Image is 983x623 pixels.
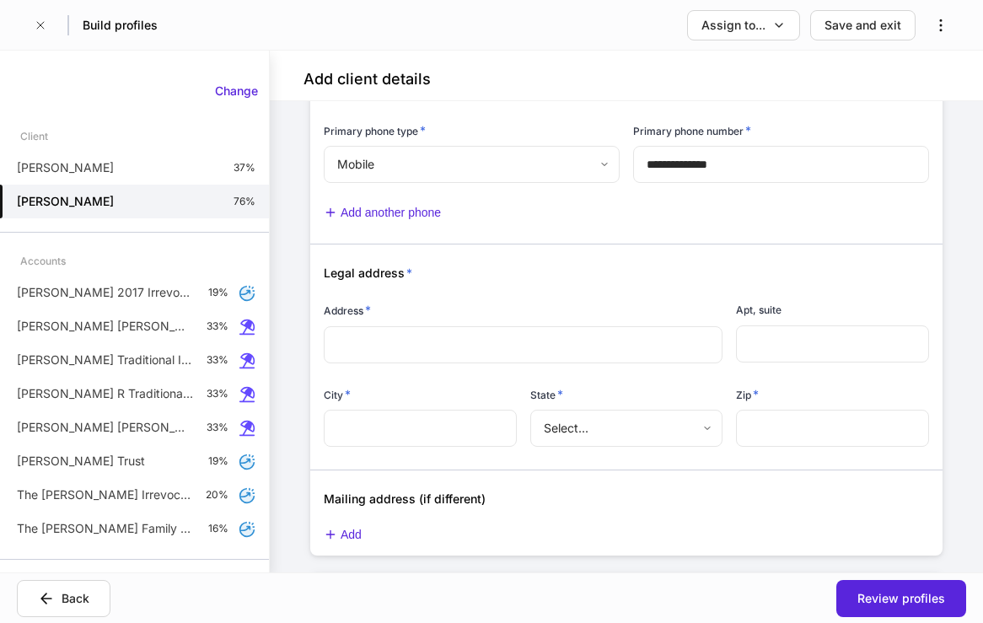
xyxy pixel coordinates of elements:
p: 19% [208,454,228,468]
p: 16% [208,522,228,535]
button: Back [17,580,110,617]
div: Client [20,121,48,151]
div: Change [215,83,258,99]
div: Legal address [310,244,929,282]
h6: Address [324,302,371,319]
h6: Primary phone type [324,122,426,139]
p: [PERSON_NAME] [PERSON_NAME] [17,318,193,335]
h6: Zip [736,386,759,403]
h4: Add client details [303,69,431,89]
h6: Apt, suite [736,302,782,318]
button: Review profiles [836,580,966,617]
p: [PERSON_NAME] 2017 Irrevocable Trust [17,284,195,301]
button: Assign to... [687,10,800,40]
div: Mobile [324,146,619,183]
div: Accounts [20,246,66,276]
p: 33% [207,421,228,434]
button: Add [324,528,362,542]
div: Save and exit [825,17,901,34]
p: 20% [206,488,228,502]
p: 37% [234,161,255,175]
div: Assign to... [701,17,765,34]
h5: [PERSON_NAME] [17,193,114,210]
div: Review profiles [857,590,945,607]
p: [PERSON_NAME] [17,159,114,176]
p: The [PERSON_NAME] Irrevocable Trust [17,486,192,503]
p: 33% [207,320,228,333]
p: 33% [207,387,228,400]
p: [PERSON_NAME] [PERSON_NAME] [17,419,193,436]
h5: Build profiles [83,17,158,34]
p: [PERSON_NAME] Trust [17,453,145,470]
p: 19% [208,286,228,299]
p: [PERSON_NAME] Traditional IRA [17,352,193,368]
p: The [PERSON_NAME] Family Trust [17,520,195,537]
p: 33% [207,353,228,367]
p: [PERSON_NAME] R Traditional IRA [17,385,193,402]
h6: City [324,386,351,403]
div: Mailing address (if different) [310,470,929,508]
button: Change [204,78,269,105]
button: Save and exit [810,10,916,40]
div: Select... [530,410,722,447]
div: Back [62,590,89,607]
button: Add another phone [324,206,441,220]
h6: Primary phone number [633,122,751,139]
p: 76% [234,195,255,208]
h6: State [530,386,563,403]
